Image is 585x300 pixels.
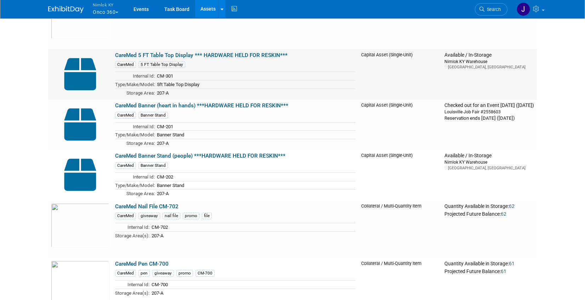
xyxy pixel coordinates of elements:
[115,203,178,210] a: CareMed Nail File CM-702
[115,153,285,159] a: CareMed Banner Stand (people) ***HARDWARE HELD FOR RESKIN***
[444,210,534,217] div: Projected Future Balance:
[475,3,507,16] a: Search
[358,200,442,258] td: Collateral / Multi-Quantity Item
[155,181,356,189] td: Banner Stand
[202,213,212,219] div: file
[358,100,442,150] td: Capital Asset (Single-Unit)
[444,267,534,275] div: Projected Future Balance:
[155,122,356,131] td: CM-201
[444,102,534,109] div: Checked out for an Event [DATE] ([DATE])
[149,281,356,289] td: CM-700
[115,290,149,296] span: Storage Area(s):
[517,2,530,16] img: Jamie Dunn
[163,213,180,219] div: nail file
[149,289,356,297] td: 207-A
[176,270,193,277] div: promo
[501,268,506,274] span: 61
[115,181,155,189] td: Type/Make/Model:
[509,203,515,209] span: 62
[115,162,136,169] div: CareMed
[51,102,109,147] img: Capital-Asset-Icon-2.png
[155,89,356,97] td: 207-A
[444,64,534,70] div: [GEOGRAPHIC_DATA], [GEOGRAPHIC_DATA]
[444,153,534,159] div: Available / In-Storage
[126,90,155,96] span: Storage Area:
[115,270,136,277] div: CareMed
[115,281,149,289] td: Internal Id:
[155,139,356,147] td: 207-A
[484,7,501,12] span: Search
[126,191,155,196] span: Storage Area:
[501,211,506,217] span: 62
[115,102,288,109] a: CareMed Banner (heart in hands) ***HARDWARE HELD FOR RESKIN***
[152,270,174,277] div: giveaway
[115,122,155,131] td: Internal Id:
[138,112,168,119] div: Banner Stand
[155,80,356,89] td: 5ft Table Top Display
[155,131,356,139] td: Banner Stand
[126,141,155,146] span: Storage Area:
[195,270,215,277] div: CM-700
[138,270,150,277] div: pen
[115,172,155,181] td: Internal Id:
[138,61,185,68] div: 5 FT Table Top Display
[115,213,136,219] div: CareMed
[149,231,356,239] td: 207-A
[93,1,118,9] span: Nimlok KY
[358,150,442,200] td: Capital Asset (Single-Unit)
[115,72,155,80] td: Internal Id:
[509,261,515,266] span: 61
[115,131,155,139] td: Type/Make/Model:
[444,261,534,267] div: Quantity Available in Storage:
[138,162,168,169] div: Banner Stand
[183,213,199,219] div: promo
[48,6,84,13] img: ExhibitDay
[444,58,534,64] div: Nimlok KY Warehouse
[155,189,356,198] td: 207-A
[444,109,534,115] div: Louisville Job Fair #2558603
[115,80,155,89] td: Type/Make/Model:
[444,165,534,171] div: [GEOGRAPHIC_DATA], [GEOGRAPHIC_DATA]
[138,213,160,219] div: giveaway
[358,49,442,100] td: Capital Asset (Single-Unit)
[115,112,136,119] div: CareMed
[444,115,534,121] div: Reservation ends [DATE] ([DATE])
[115,223,149,232] td: Internal Id:
[444,52,534,58] div: Available / In-Storage
[51,52,109,96] img: Capital-Asset-Icon-2.png
[155,72,356,80] td: CM-301
[155,172,356,181] td: CM-202
[51,153,109,197] img: Capital-Asset-Icon-2.png
[444,203,534,210] div: Quantity Available in Storage:
[115,233,149,238] span: Storage Area(s):
[444,159,534,165] div: Nimlok KY Warehouse
[115,261,169,267] a: CareMed Pen CM-700
[115,52,288,58] a: CareMed 5 FT Table Top Display *** HARDWARE HELD FOR RESKIN***
[115,61,136,68] div: CareMed
[149,223,356,232] td: CM-702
